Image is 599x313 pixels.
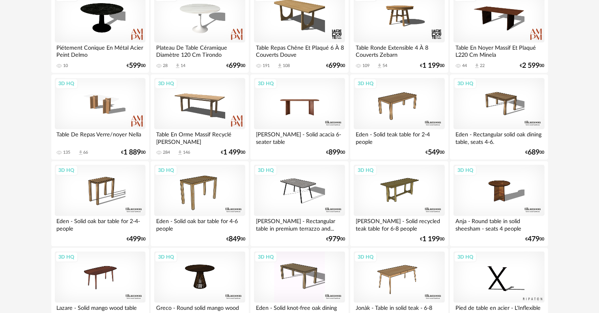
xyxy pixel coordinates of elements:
a: 3D HQ Anja - Round table in solid sheesham - seats 4 people €47900 [450,161,548,246]
span: Download icon [78,150,84,156]
div: 109 [362,63,369,69]
div: € 00 [121,150,146,155]
div: Eden - Solid teak table for 2-4 people [354,129,444,145]
span: 599 [129,63,141,69]
span: 1 499 [223,150,241,155]
a: 3D HQ Table De Repas Verre/noyer Nella 135 Download icon 66 €1 88900 [51,75,149,160]
div: € 00 [426,150,445,155]
div: 3D HQ [454,252,477,262]
div: € 00 [526,150,545,155]
div: € 00 [221,150,245,155]
div: 3D HQ [155,252,177,262]
span: 1 889 [123,150,141,155]
div: 22 [480,63,485,69]
a: 3D HQ Eden - Solid oak bar table for 4-6 people €84900 [151,161,248,246]
div: Table Ronde Extensible 4 À 8 Couverts Zebarn [354,43,444,58]
div: € 00 [127,63,146,69]
span: 479 [528,237,540,242]
div: 108 [283,63,290,69]
div: 3D HQ [55,252,78,262]
div: 191 [263,63,270,69]
span: 699 [229,63,241,69]
div: € 00 [326,150,345,155]
div: 28 [163,63,168,69]
div: Piétement Conique En Métal Acier Peint Delmo [55,43,146,58]
a: 3D HQ Table En Orme Massif Recyclé [PERSON_NAME] 284 Download icon 146 €1 49900 [151,75,248,160]
span: 1 199 [423,237,440,242]
div: Table En Noyer Massif Et Plaqué L220 Cm Minela [453,43,544,58]
span: 849 [229,237,241,242]
div: € 00 [127,237,146,242]
span: 689 [528,150,540,155]
div: € 00 [326,63,345,69]
div: [PERSON_NAME] - Solid acacia 6-seater table [254,129,345,145]
span: 979 [328,237,340,242]
div: [PERSON_NAME] - Rectangular table in premium terrazzo and... [254,216,345,232]
div: € 00 [420,63,445,69]
div: [PERSON_NAME] - Solid recycled teak table for 6-8 people [354,216,444,232]
div: 44 [462,63,467,69]
div: Table En Orme Massif Recyclé [PERSON_NAME] [154,129,245,145]
div: Eden - Rectangular solid oak dining table, seats 4-6. [453,129,544,145]
span: Download icon [175,63,181,69]
span: Download icon [277,63,283,69]
div: 3D HQ [254,165,277,175]
span: Download icon [177,150,183,156]
a: 3D HQ Eden - Rectangular solid oak dining table, seats 4-6. €68900 [450,75,548,160]
div: 3D HQ [254,78,277,89]
span: 549 [428,150,440,155]
span: 899 [328,150,340,155]
div: 3D HQ [354,252,377,262]
div: 3D HQ [55,165,78,175]
div: 3D HQ [55,78,78,89]
div: 66 [84,150,88,155]
div: € 00 [520,63,545,69]
div: € 00 [326,237,345,242]
div: € 00 [526,237,545,242]
div: Eden - Solid oak bar table for 2-4-people [55,216,146,232]
div: 14 [181,63,185,69]
span: 2 599 [522,63,540,69]
a: 3D HQ [PERSON_NAME] - Rectangular table in premium terrazzo and... €97900 [250,161,348,246]
div: € 00 [226,237,245,242]
div: 135 [63,150,71,155]
div: Table De Repas Verre/noyer Nella [55,129,146,145]
span: 699 [328,63,340,69]
div: 284 [163,150,170,155]
div: 3D HQ [354,165,377,175]
div: Plateau De Table Céramique Diamètre 120 Cm Tirondo [154,43,245,58]
a: 3D HQ [PERSON_NAME] - Solid acacia 6-seater table €89900 [250,75,348,160]
div: Eden - Solid oak bar table for 4-6 people [154,216,245,232]
div: 3D HQ [454,78,477,89]
div: Table Repas Chêne Et Plaqué 6 À 8 Couverts Douve [254,43,345,58]
span: Download icon [474,63,480,69]
div: 3D HQ [354,78,377,89]
span: Download icon [377,63,383,69]
span: 1 199 [423,63,440,69]
div: 3D HQ [155,78,177,89]
div: 146 [183,150,190,155]
div: 3D HQ [155,165,177,175]
div: € 00 [226,63,245,69]
div: Anja - Round table in solid sheesham - seats 4 people [453,216,544,232]
div: 3D HQ [454,165,477,175]
a: 3D HQ Eden - Solid teak table for 2-4 people €54900 [350,75,448,160]
a: 3D HQ [PERSON_NAME] - Solid recycled teak table for 6-8 people €1 19900 [350,161,448,246]
div: 54 [383,63,387,69]
div: 3D HQ [254,252,277,262]
a: 3D HQ Eden - Solid oak bar table for 2-4-people €49900 [51,161,149,246]
div: 10 [63,63,68,69]
span: 499 [129,237,141,242]
div: € 00 [420,237,445,242]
